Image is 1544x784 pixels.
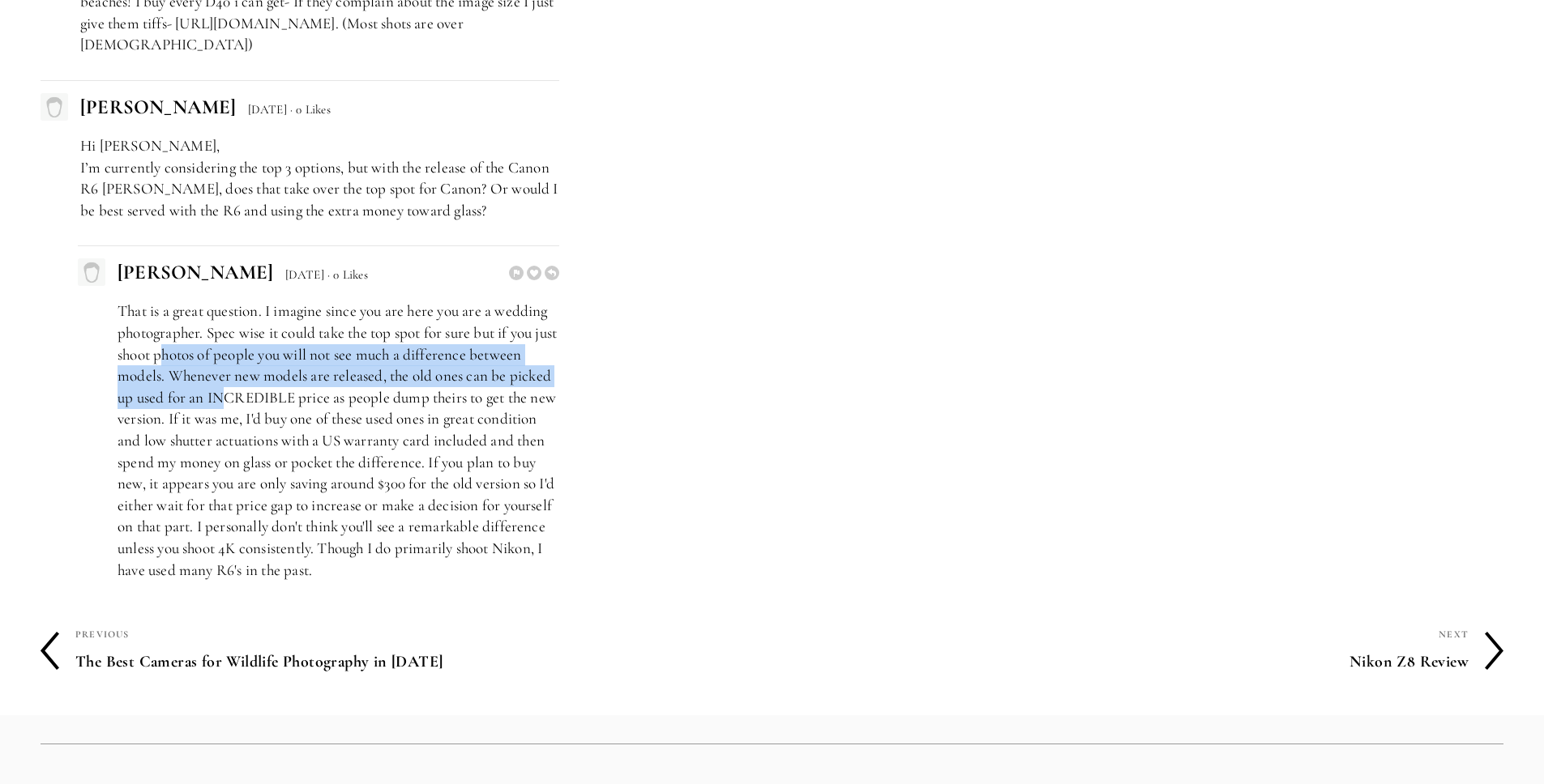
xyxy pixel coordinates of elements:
h4: The Best Cameras for Wildlife Photography in [DATE] [75,645,772,679]
div: Next [772,624,1469,645]
span: · 0 Likes [290,102,331,117]
a: Next Nikon Z8 Review [772,624,1504,679]
h4: Nikon Z8 Review [772,645,1469,679]
span: Like [527,266,541,280]
span: [PERSON_NAME] [80,95,236,119]
p: That is a great question. I imagine since you are here you are a wedding photographer. Spec wise ... [118,300,559,581]
span: · 0 Likes [327,267,368,282]
span: [DATE] [248,102,287,117]
p: Hi [PERSON_NAME], I’m currently considering the top 3 options, but with the release of the Canon ... [80,135,559,221]
a: Previous The Best Cameras for Wildlife Photography in [DATE] [41,624,772,679]
span: Report [509,266,524,280]
div: Previous [75,624,772,645]
span: [DATE] [285,267,324,282]
span: [PERSON_NAME] [118,260,273,284]
span: Reply [545,266,559,280]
